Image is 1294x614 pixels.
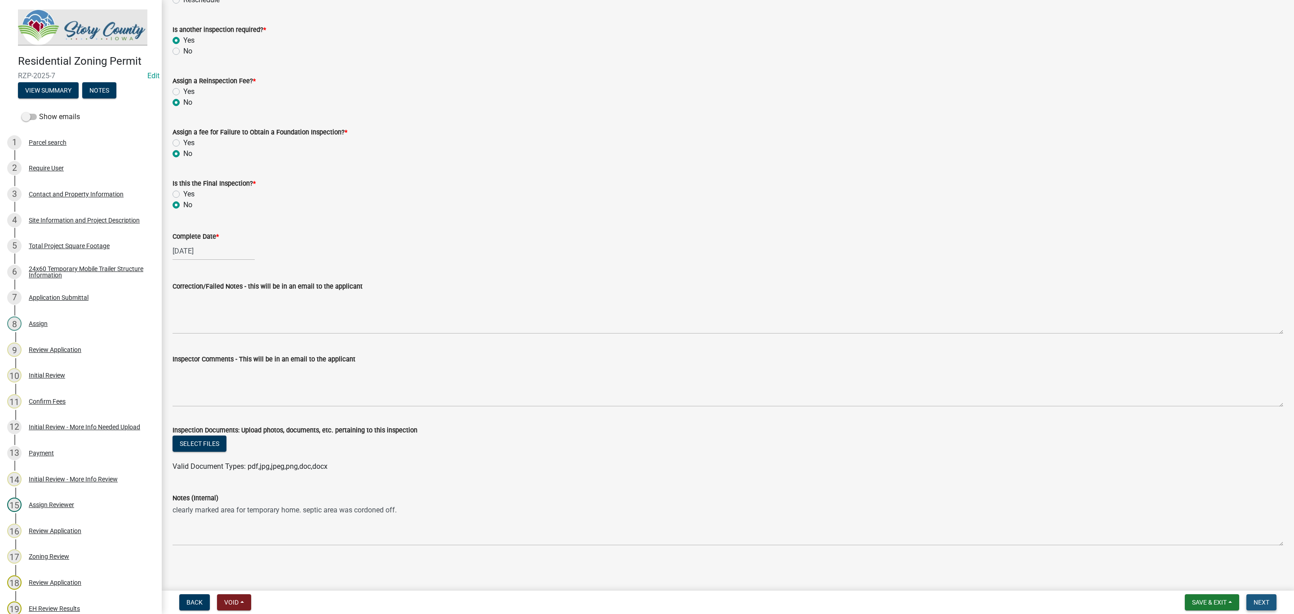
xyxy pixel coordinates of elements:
[173,181,256,187] label: Is this the Final Inspection?
[147,71,160,80] a: Edit
[29,217,140,223] div: Site Information and Project Description
[29,502,74,508] div: Assign Reviewer
[217,594,251,610] button: Void
[7,549,22,564] div: 17
[29,398,66,405] div: Confirm Fees
[29,476,118,482] div: Initial Review - More Info Review
[7,575,22,590] div: 18
[7,420,22,434] div: 12
[173,78,256,85] label: Assign a Reinspection Fee?
[18,9,147,45] img: Story County, Iowa
[173,356,355,363] label: Inspector Comments - This will be in an email to the applicant
[173,234,219,240] label: Complete Date
[29,528,81,534] div: Review Application
[7,161,22,175] div: 2
[29,191,124,197] div: Contact and Property Information
[7,498,22,512] div: 15
[183,138,195,148] label: Yes
[29,243,110,249] div: Total Project Square Footage
[7,343,22,357] div: 9
[29,266,147,278] div: 24x60 Temporary Mobile Trailer Structure Information
[18,55,155,68] h4: Residential Zoning Permit
[7,472,22,486] div: 14
[183,97,192,108] label: No
[7,239,22,253] div: 5
[183,189,195,200] label: Yes
[29,424,140,430] div: Initial Review - More Info Needed Upload
[29,579,81,586] div: Review Application
[22,111,80,122] label: Show emails
[7,213,22,227] div: 4
[183,46,192,57] label: No
[173,27,266,33] label: Is another inspection required?
[7,368,22,383] div: 10
[183,200,192,210] label: No
[18,71,144,80] span: RZP-2025-7
[173,495,218,502] label: Notes (Internal)
[7,290,22,305] div: 7
[7,394,22,409] div: 11
[82,87,116,94] wm-modal-confirm: Notes
[7,316,22,331] div: 8
[173,436,226,452] button: Select files
[7,446,22,460] div: 13
[1185,594,1239,610] button: Save & Exit
[29,294,89,301] div: Application Submittal
[183,35,195,46] label: Yes
[179,594,210,610] button: Back
[183,86,195,97] label: Yes
[29,450,54,456] div: Payment
[1254,599,1269,606] span: Next
[29,320,48,327] div: Assign
[29,372,65,378] div: Initial Review
[173,284,363,290] label: Correction/Failed Notes - this will be in an email to the applicant
[173,462,328,471] span: Valid Document Types: pdf,jpg,jpeg,png,doc,docx
[29,347,81,353] div: Review Application
[7,265,22,279] div: 6
[224,599,239,606] span: Void
[82,82,116,98] button: Notes
[173,427,417,434] label: Inspection Documents: Upload photos, documents, etc. pertaining to this inspection
[147,71,160,80] wm-modal-confirm: Edit Application Number
[173,129,347,136] label: Assign a fee for Failure to Obtain a Foundation Inspection?
[1192,599,1227,606] span: Save & Exit
[183,148,192,159] label: No
[29,139,66,146] div: Parcel search
[7,524,22,538] div: 16
[18,87,79,94] wm-modal-confirm: Summary
[18,82,79,98] button: View Summary
[29,165,64,171] div: Require User
[186,599,203,606] span: Back
[29,605,80,612] div: EH Review Results
[7,135,22,150] div: 1
[29,553,69,560] div: Zoning Review
[7,187,22,201] div: 3
[173,242,255,260] input: mm/dd/yyyy
[1246,594,1276,610] button: Next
